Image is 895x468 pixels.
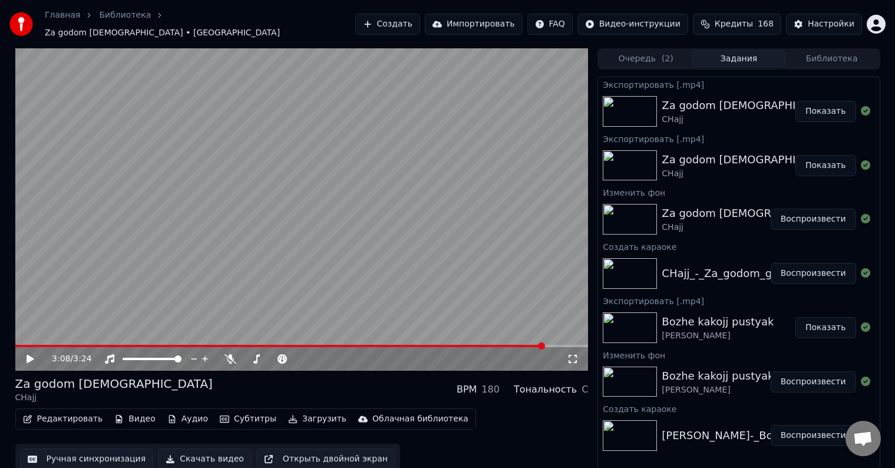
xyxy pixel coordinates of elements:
[662,205,840,222] div: Za godom [DEMOGRAPHIC_DATA]
[692,50,785,67] button: Задания
[598,294,879,308] div: Экспортировать [.mp4]
[18,411,108,427] button: Редактировать
[598,131,879,146] div: Экспортировать [.mp4]
[598,239,879,253] div: Создать караоке
[215,411,281,427] button: Субтитры
[662,53,673,65] span: ( 2 )
[771,263,856,284] button: Воспроизвести
[372,413,468,425] div: Облачная библиотека
[45,9,80,21] a: Главная
[771,371,856,393] button: Воспроизвести
[662,114,840,126] div: CHajj
[662,330,774,342] div: [PERSON_NAME]
[457,383,477,397] div: BPM
[846,421,881,456] a: Открытый чат
[15,375,213,392] div: Za godom [DEMOGRAPHIC_DATA]
[582,383,588,397] div: C
[662,151,840,168] div: Za godom [DEMOGRAPHIC_DATA]
[662,168,840,180] div: CHajj
[52,353,70,365] span: 3:08
[514,383,577,397] div: Тональность
[598,348,879,362] div: Изменить фон
[771,209,856,230] button: Воспроизвести
[662,265,844,282] div: CHajj_-_Za_godom_god_47950328
[662,384,774,396] div: [PERSON_NAME]
[808,18,854,30] div: Настройки
[598,185,879,199] div: Изменить фон
[662,314,774,330] div: Bozhe kakojj pustyak
[662,97,840,114] div: Za godom [DEMOGRAPHIC_DATA]
[355,14,420,35] button: Создать
[73,353,91,365] span: 3:24
[283,411,351,427] button: Загрузить
[527,14,573,35] button: FAQ
[425,14,523,35] button: Импортировать
[15,392,213,404] div: CHajj
[786,14,862,35] button: Настройки
[662,222,840,233] div: CHajj
[52,353,80,365] div: /
[577,14,688,35] button: Видео-инструкции
[9,12,33,36] img: youka
[45,9,355,39] nav: breadcrumb
[795,101,856,122] button: Показать
[715,18,753,30] span: Кредиты
[99,9,151,21] a: Библиотека
[693,14,781,35] button: Кредиты168
[598,77,879,91] div: Экспортировать [.mp4]
[771,425,856,446] button: Воспроизвести
[662,368,774,384] div: Bozhe kakojj pustyak
[599,50,692,67] button: Очередь
[481,383,500,397] div: 180
[795,317,856,338] button: Показать
[598,401,879,416] div: Создать караоке
[795,155,856,176] button: Показать
[758,18,774,30] span: 168
[110,411,160,427] button: Видео
[163,411,213,427] button: Аудио
[45,27,280,39] span: Za godom [DEMOGRAPHIC_DATA] • [GEOGRAPHIC_DATA]
[785,50,879,67] button: Библиотека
